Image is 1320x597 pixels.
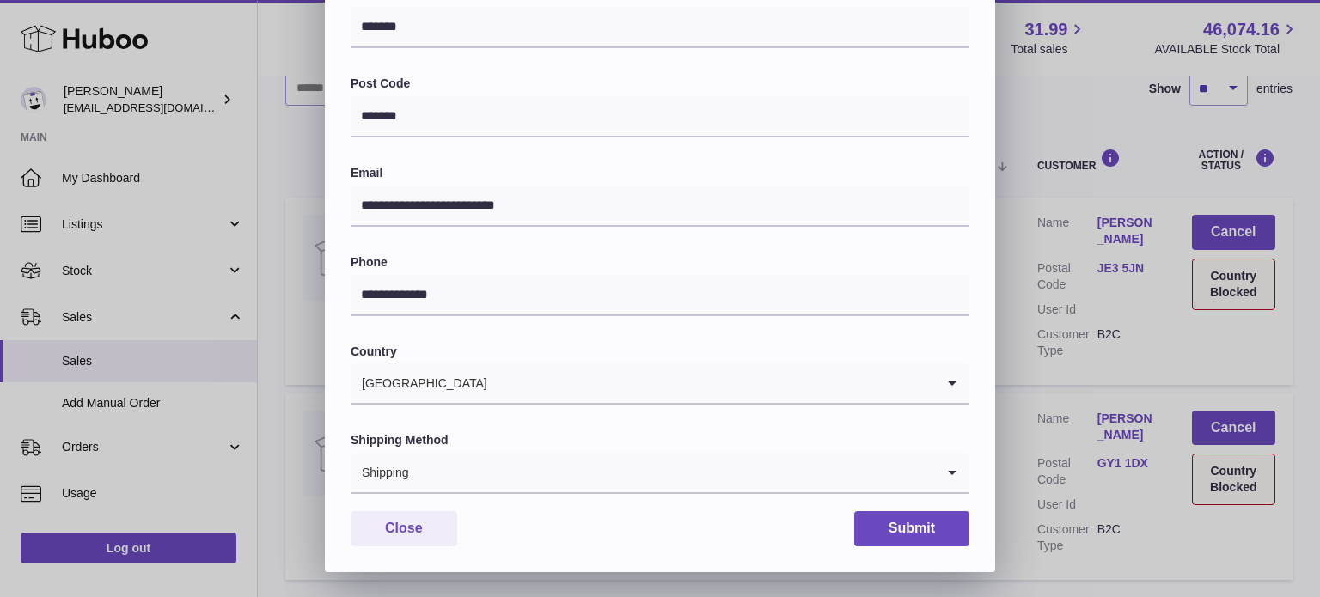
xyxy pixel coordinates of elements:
div: Search for option [351,363,969,405]
button: Submit [854,511,969,546]
div: Search for option [351,453,969,494]
span: Shipping [351,453,410,492]
button: Close [351,511,457,546]
label: Post Code [351,76,969,92]
label: Country [351,344,969,360]
input: Search for option [410,453,936,492]
input: Search for option [488,363,935,403]
span: [GEOGRAPHIC_DATA] [351,363,488,403]
label: Shipping Method [351,432,969,448]
label: Phone [351,254,969,271]
label: Email [351,165,969,181]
